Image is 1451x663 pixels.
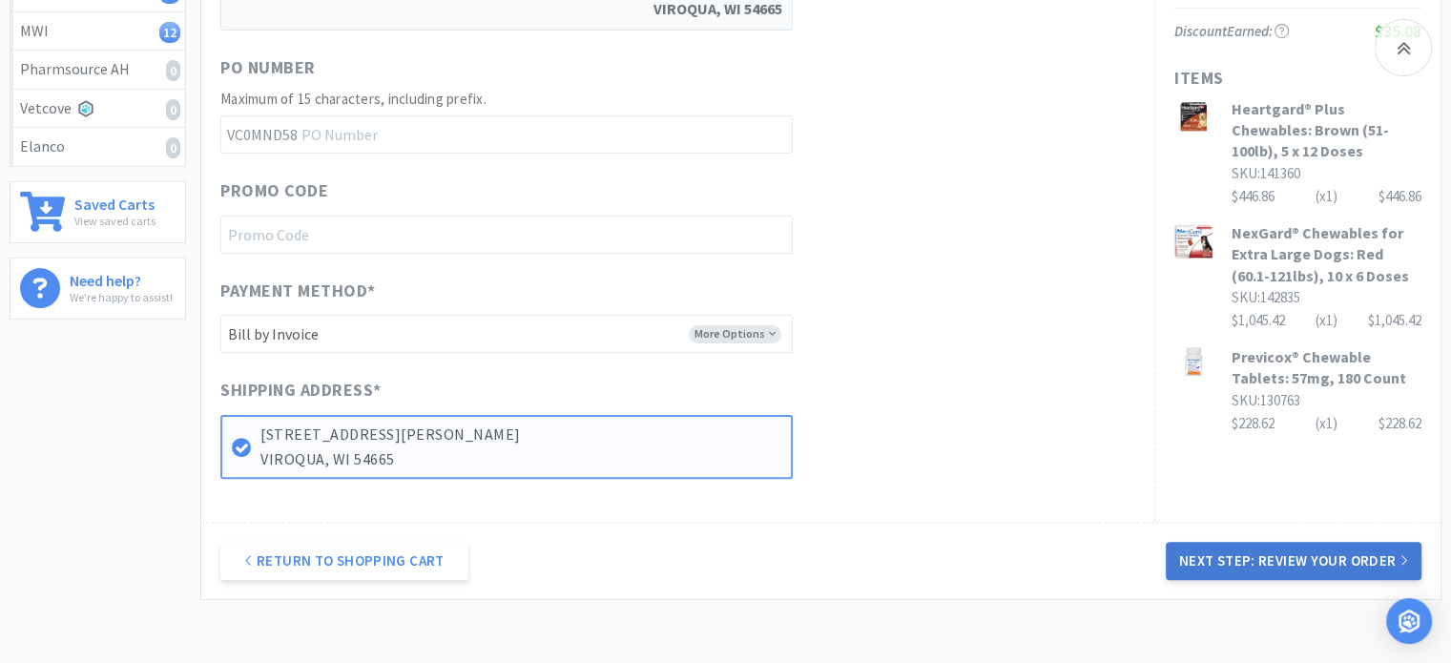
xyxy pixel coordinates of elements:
button: Next Step: Review Your Order [1166,542,1421,580]
span: $35.08 [1375,20,1421,42]
span: Maximum of 15 characters, including prefix. [220,90,487,108]
span: SKU: 141360 [1232,164,1300,182]
img: 49c3dfdb348343d4a398442b22596bff_316534.jpeg [1174,222,1213,260]
div: $228.62 [1378,412,1421,435]
span: Payment Method * [220,278,376,305]
div: Vetcove [20,96,176,121]
h3: Heartgard® Plus Chewables: Brown (51-100lb), 5 x 12 Doses [1232,98,1421,162]
h1: Items [1174,65,1421,93]
i: 0 [166,60,180,81]
div: $446.86 [1378,185,1421,208]
p: View saved carts [74,212,155,230]
div: $228.62 [1232,412,1421,435]
div: Elanco [20,135,176,159]
a: Vetcove0 [10,90,185,129]
h3: NexGard® Chewables for Extra Large Dogs: Red (60.1-121lbs), 10 x 6 Doses [1232,222,1421,286]
p: VIROQUA, WI 54665 [260,447,781,472]
input: Promo Code [220,216,793,254]
a: MWI12 [10,12,185,52]
h6: Saved Carts [74,192,155,212]
div: $446.86 [1232,185,1421,208]
div: (x 1 ) [1316,309,1337,332]
img: a8786c28ad8642689a0890bba80e085f_355584.png [1174,346,1213,377]
input: PO Number [220,115,793,154]
p: We're happy to assist! [70,288,173,306]
span: SKU: 130763 [1232,391,1300,409]
div: Pharmsource AH [20,57,176,82]
i: 12 [159,22,180,43]
span: VC0MND58 [220,116,301,153]
h3: Previcox® Chewable Tablets: 57mg, 180 Count [1232,346,1421,389]
div: (x 1 ) [1316,185,1337,208]
i: 0 [166,99,180,120]
a: Pharmsource AH0 [10,51,185,90]
img: 5e32ddc1f19342938f30f133b8be1932_409460.jpg [1174,98,1213,136]
h6: Need help? [70,268,173,288]
span: Promo Code [220,177,328,205]
div: (x 1 ) [1316,412,1337,435]
div: $1,045.42 [1368,309,1421,332]
span: PO Number [220,54,316,82]
a: Return to Shopping Cart [220,542,468,580]
a: Saved CartsView saved carts [10,181,186,243]
div: Open Intercom Messenger [1386,598,1432,644]
span: SKU: 142835 [1232,288,1300,306]
a: Elanco0 [10,128,185,166]
div: MWI [20,19,176,44]
span: Shipping Address * [220,377,382,404]
p: [STREET_ADDRESS][PERSON_NAME] [260,423,781,447]
div: $1,045.42 [1232,309,1421,332]
span: Discount Earned: [1174,22,1289,40]
i: 0 [166,137,180,158]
